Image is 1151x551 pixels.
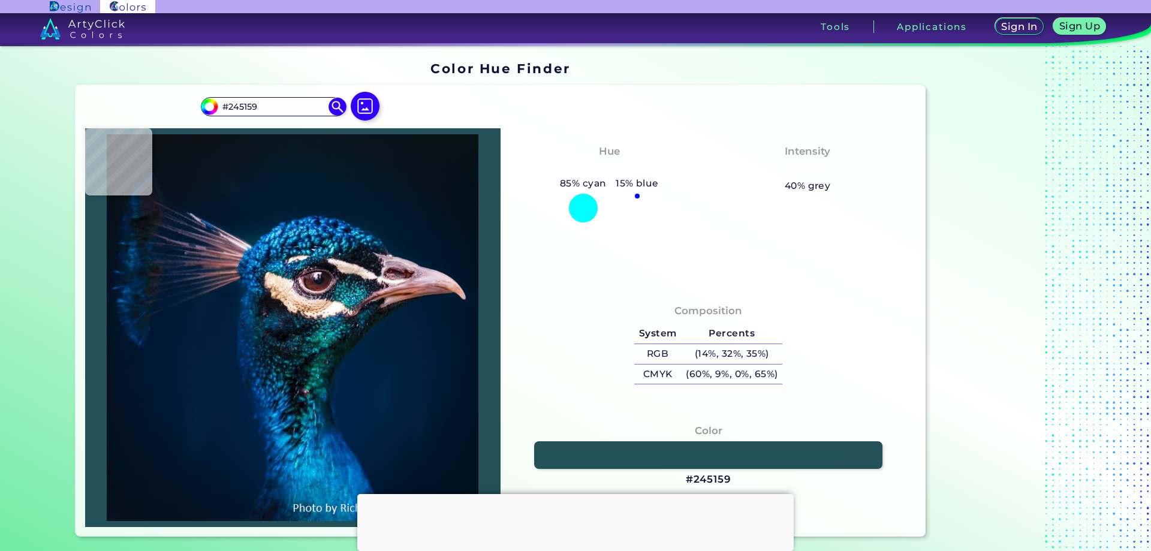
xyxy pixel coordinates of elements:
[998,19,1042,34] a: Sign In
[570,162,648,176] h3: Bluish Cyan
[634,344,681,364] h5: RGB
[634,365,681,384] h5: CMYK
[40,18,125,40] img: logo_artyclick_colors_white.svg
[634,324,681,344] h5: System
[329,98,346,116] img: icon search
[351,92,379,121] img: icon picture
[218,98,329,115] input: type color..
[930,57,1080,541] iframe: Advertisement
[1061,22,1098,31] h5: Sign Up
[695,422,722,439] h4: Color
[611,176,663,191] h5: 15% blue
[681,324,782,344] h5: Percents
[785,178,831,194] h5: 40% grey
[821,22,850,31] h3: Tools
[91,134,495,521] img: img_pavlin.jpg
[357,494,794,548] iframe: Advertisement
[686,472,731,487] h3: #245159
[681,365,782,384] h5: (60%, 9%, 0%, 65%)
[430,59,570,77] h1: Color Hue Finder
[1056,19,1103,34] a: Sign Up
[674,302,742,320] h4: Composition
[779,162,836,176] h3: Medium
[50,1,90,13] img: ArtyClick Design logo
[785,143,830,160] h4: Intensity
[555,176,611,191] h5: 85% cyan
[681,344,782,364] h5: (14%, 32%, 35%)
[1003,22,1035,31] h5: Sign In
[897,22,967,31] h3: Applications
[599,143,620,160] h4: Hue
